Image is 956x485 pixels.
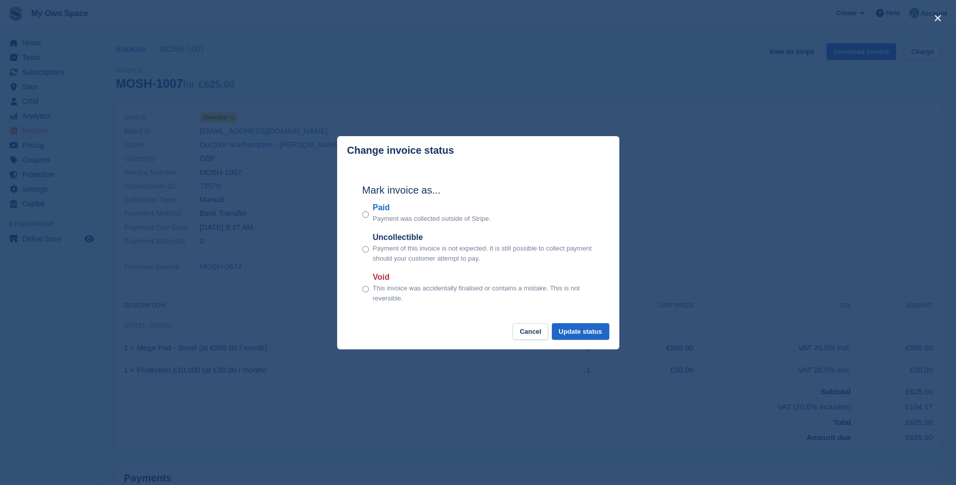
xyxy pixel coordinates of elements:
label: Void [373,271,594,283]
p: Payment of this invoice is not expected. It is still possible to collect payment should your cust... [373,244,594,263]
p: Change invoice status [347,145,454,156]
label: Paid [373,202,491,214]
button: Cancel [513,323,548,340]
button: Update status [552,323,609,340]
button: close [930,10,946,26]
label: Uncollectible [373,231,594,244]
p: Payment was collected outside of Stripe. [373,214,491,224]
p: This invoice was accidentally finalised or contains a mistake. This is not reversible. [373,283,594,303]
h2: Mark invoice as... [362,183,594,198]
